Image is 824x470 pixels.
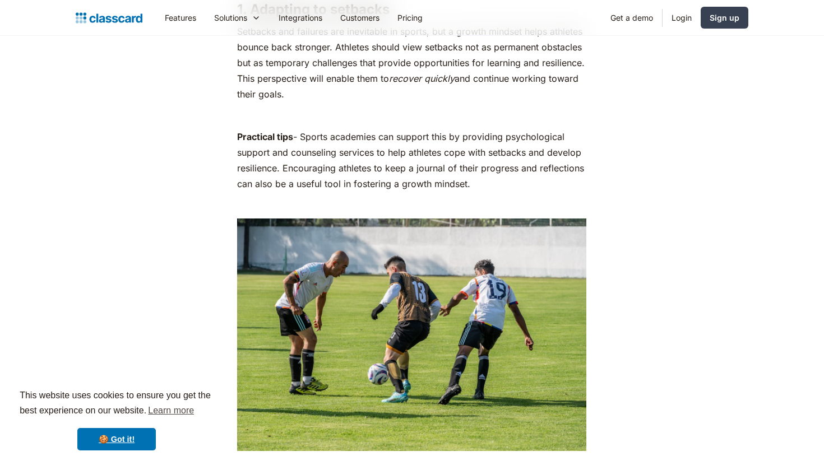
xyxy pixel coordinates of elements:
[76,10,142,26] a: home
[9,378,224,461] div: cookieconsent
[601,5,662,30] a: Get a demo
[237,197,586,213] p: ‍
[270,5,331,30] a: Integrations
[77,428,156,450] a: dismiss cookie message
[389,73,455,84] em: recover quickly
[20,389,214,419] span: This website uses cookies to ensure you get the best experience on our website.
[237,108,586,123] p: ‍
[205,5,270,30] div: Solutions
[331,5,388,30] a: Customers
[237,218,586,451] img: a group of men playing a game of soccer
[388,5,432,30] a: Pricing
[237,131,293,142] strong: Practical tips
[663,5,701,30] a: Login
[237,24,586,102] p: Setbacks and failures are inevitable in sports, but a growth mindset helps athletes bounce back s...
[237,129,586,192] p: - Sports academies can support this by providing psychological support and counseling services to...
[701,7,748,29] a: Sign up
[214,12,247,24] div: Solutions
[146,402,196,419] a: learn more about cookies
[710,12,739,24] div: Sign up
[156,5,205,30] a: Features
